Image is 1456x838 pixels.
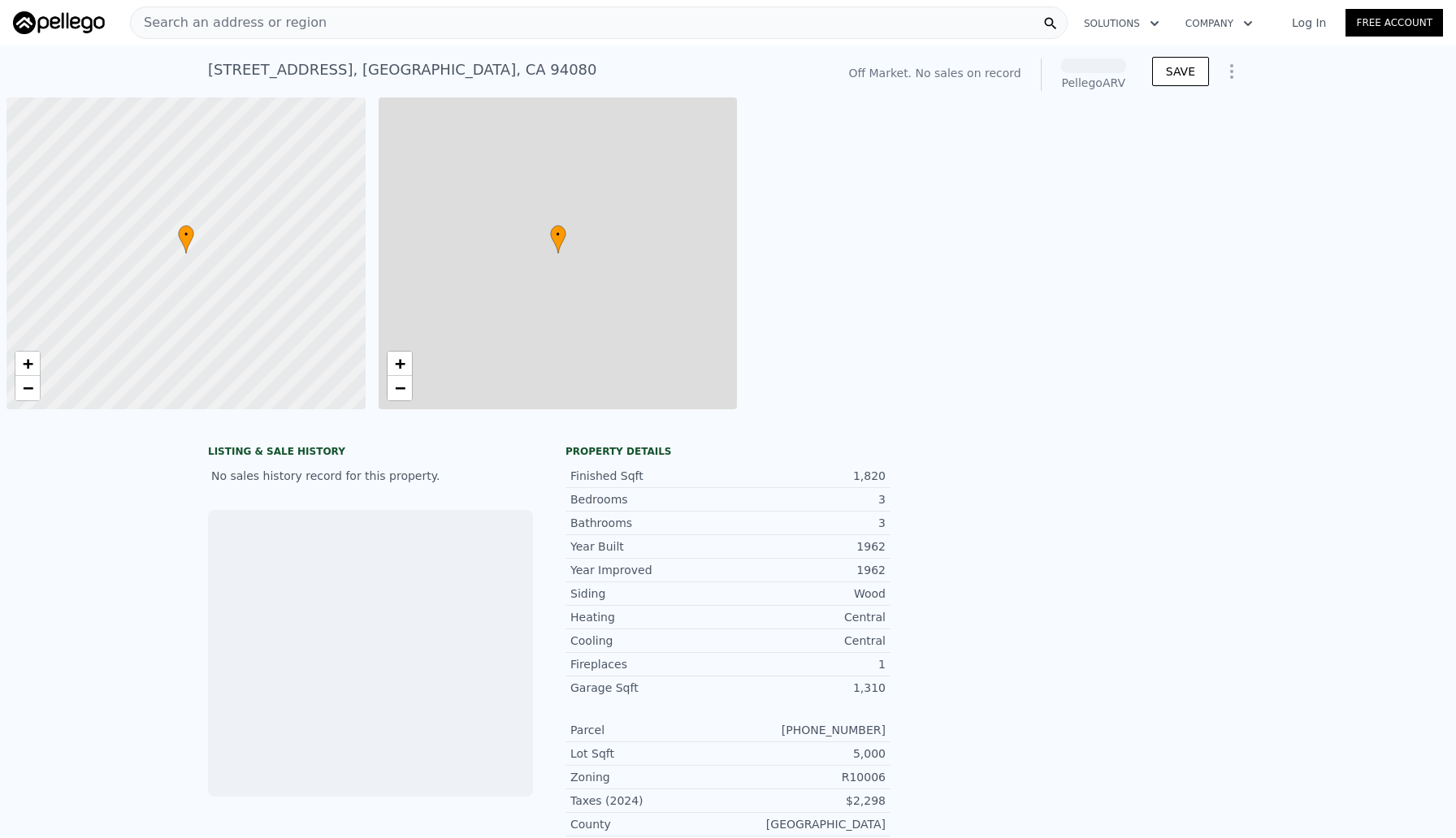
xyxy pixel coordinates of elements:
div: County [570,816,728,832]
div: Cooling [570,633,728,649]
div: 3 [728,491,886,508]
div: Heating [570,609,728,625]
button: Solutions [1071,9,1172,38]
div: • [550,225,566,253]
span: − [394,378,405,398]
div: Finished Sqft [570,468,728,484]
div: 1962 [728,562,886,578]
div: Pellego ARV [1061,75,1126,91]
div: Taxes (2024) [570,793,728,809]
div: Bedrooms [570,491,728,508]
div: 3 [728,515,886,531]
div: Siding [570,585,728,602]
img: Pellego [13,11,105,34]
div: [STREET_ADDRESS] , [GEOGRAPHIC_DATA] , CA 94080 [208,58,597,81]
div: • [178,225,194,253]
button: Show Options [1215,55,1248,88]
a: Zoom out [388,376,412,400]
div: Year Improved [570,562,728,578]
a: Zoom in [388,352,412,376]
div: [GEOGRAPHIC_DATA] [728,816,886,832]
div: Fireplaces [570,656,728,672]
div: Zoning [570,769,728,785]
div: Bathrooms [570,515,728,531]
span: − [23,378,33,398]
div: 1962 [728,538,886,555]
div: 1,310 [728,680,886,696]
a: Zoom out [15,376,40,400]
span: + [394,353,405,374]
a: Log In [1272,15,1345,31]
div: 1,820 [728,468,886,484]
div: Lot Sqft [570,745,728,762]
div: 5,000 [728,745,886,762]
div: Year Built [570,538,728,555]
span: • [178,227,194,242]
div: R10006 [728,769,886,785]
div: Wood [728,585,886,602]
div: [PHONE_NUMBER] [728,722,886,738]
span: • [550,227,566,242]
div: Central [728,633,886,649]
div: Garage Sqft [570,680,728,696]
span: + [23,353,33,374]
div: Off Market. No sales on record [848,65,1020,81]
div: LISTING & SALE HISTORY [208,445,533,461]
div: 1 [728,656,886,672]
a: Zoom in [15,352,40,376]
div: Parcel [570,722,728,738]
div: Central [728,609,886,625]
button: Company [1172,9,1266,38]
button: SAVE [1152,57,1209,86]
a: Free Account [1345,9,1443,37]
span: Search an address or region [131,13,327,32]
div: No sales history record for this property. [208,461,533,490]
div: Property details [565,445,890,458]
div: $2,298 [728,793,886,809]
